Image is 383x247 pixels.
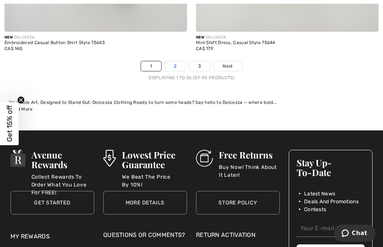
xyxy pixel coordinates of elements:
[4,35,13,40] span: New
[122,150,187,169] h3: Lowest Price Guarantee
[219,150,280,160] h3: Free Returns
[5,105,14,142] span: Get 15% off
[196,35,379,40] div: DOLCEZZA
[196,231,280,240] a: Return Activation
[10,233,50,240] a: My Rewards
[304,190,335,198] span: Latest News
[10,150,25,167] img: Avenue Rewards
[10,191,94,214] a: Get Started
[196,150,213,167] img: Free Returns
[304,206,326,213] span: Contests
[196,40,379,46] div: Mini Shift Dress, Casual Style 75644
[122,173,187,188] p: We Beat The Price By 10%!
[297,158,365,177] h3: Stay Up-To-Date
[4,40,187,46] div: Embroidered Casual Button Shirt Style 75643
[196,46,213,51] span: CA$ 179
[196,35,204,40] span: New
[297,220,365,237] input: Your E-mail Address
[214,61,242,71] a: Next
[103,150,116,167] img: Lowest Price Guarantee
[9,106,33,112] span: Read More
[31,150,94,169] h3: Avenue Rewards
[196,191,280,214] a: Store Policy
[17,96,25,104] button: Close teaser
[4,35,187,40] div: DOLCEZZA
[304,198,359,206] span: Deals And Promotions
[103,231,187,243] div: Questions or Comments?
[219,163,280,178] p: Buy Now! Think About It Later!
[165,61,186,71] a: 2
[334,225,376,243] iframe: Opens a widget where you can chat to one of our agents
[223,63,233,70] span: Next
[4,46,22,51] span: CA$ 140
[103,191,187,214] a: More Details
[31,173,94,188] p: Collect Rewards To Order What You Love For FREE!
[141,61,161,71] a: 1
[9,99,374,106] div: Wearable Art, Designed to Stand Out: Dolcezza Clothing Ready to turn some heads? Say hello to Dol...
[189,61,210,71] a: 3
